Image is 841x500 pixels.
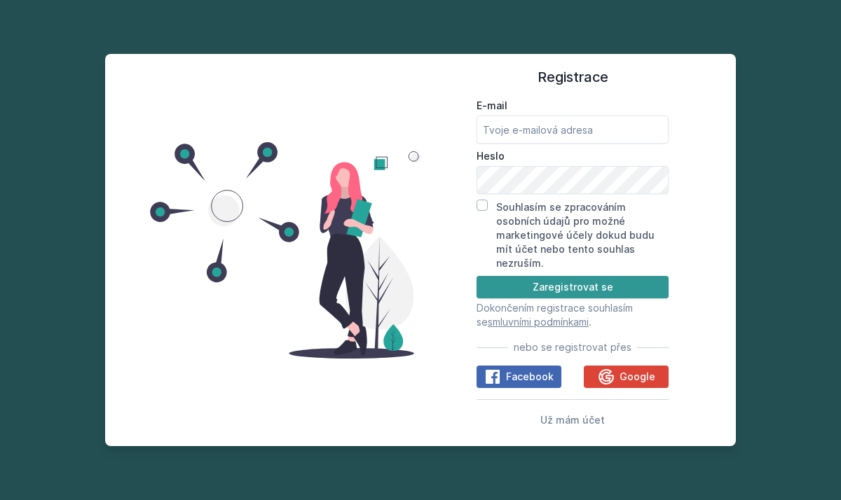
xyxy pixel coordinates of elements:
[540,414,605,426] span: Už mám účet
[477,116,669,144] input: Tvoje e-mailová adresa
[540,411,605,428] button: Už mám účet
[477,149,669,163] label: Heslo
[620,370,655,384] span: Google
[477,67,669,88] h1: Registrace
[514,340,631,354] span: nebo se registrovat přes
[477,301,669,329] p: Dokončením registrace souhlasím se .
[584,366,669,388] button: Google
[477,366,561,388] button: Facebook
[506,370,554,384] span: Facebook
[477,276,669,298] button: Zaregistrovat se
[496,201,655,269] label: Souhlasím se zpracováním osobních údajů pro možné marketingové účely dokud budu mít účet nebo ten...
[488,316,589,328] a: smluvními podmínkami
[477,99,669,113] label: E-mail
